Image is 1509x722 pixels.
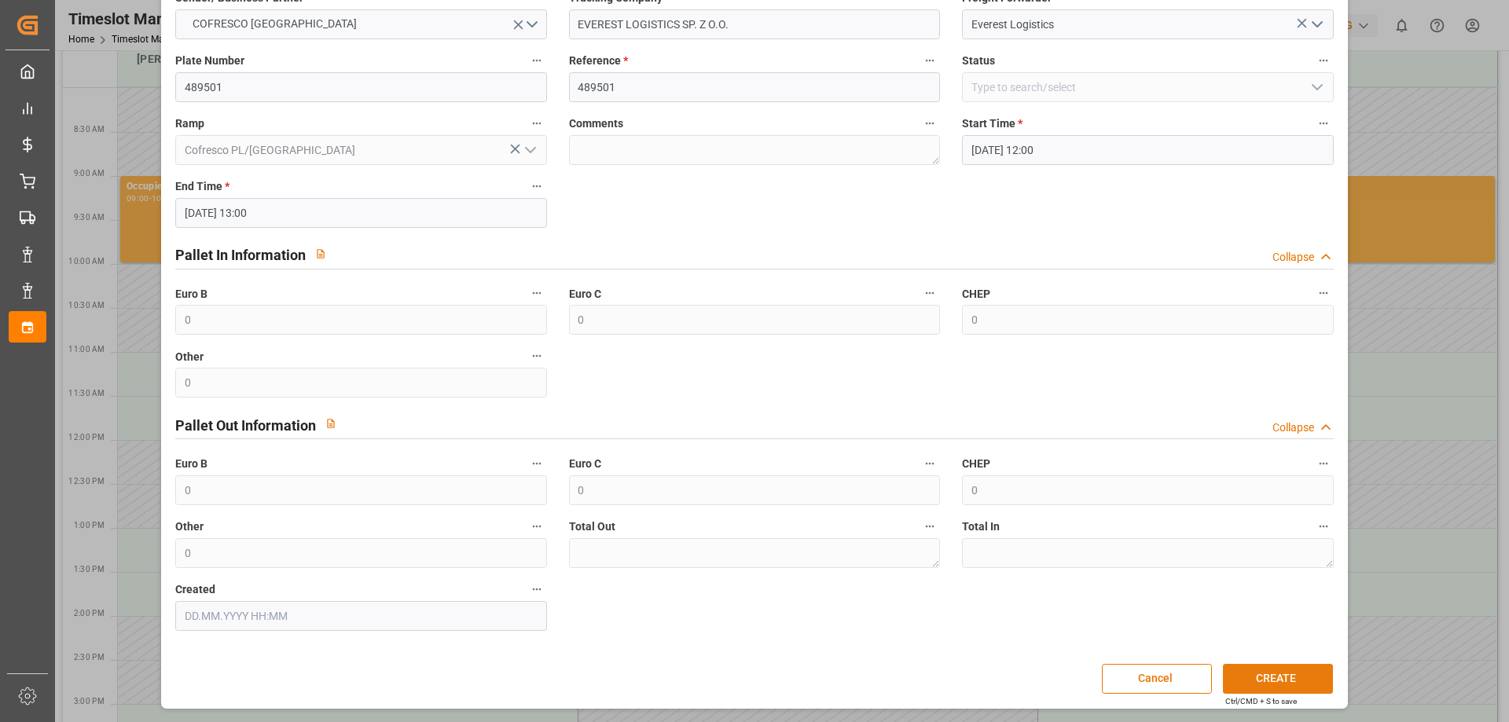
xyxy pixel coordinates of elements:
[527,50,547,71] button: Plate Number
[527,176,547,196] button: End Time *
[962,286,990,302] span: CHEP
[175,135,546,165] input: Type to search/select
[175,456,207,472] span: Euro B
[175,519,204,535] span: Other
[306,239,336,269] button: View description
[175,581,215,598] span: Created
[527,283,547,303] button: Euro B
[1313,453,1334,474] button: CHEP
[920,283,940,303] button: Euro C
[1272,420,1314,436] div: Collapse
[527,453,547,474] button: Euro B
[1313,50,1334,71] button: Status
[175,115,204,132] span: Ramp
[1225,695,1297,707] div: Ctrl/CMD + S to save
[569,115,623,132] span: Comments
[962,115,1023,132] span: Start Time
[527,579,547,599] button: Created
[175,9,546,39] button: open menu
[1272,249,1314,266] div: Collapse
[920,113,940,134] button: Comments
[1304,13,1327,37] button: open menu
[1223,664,1333,694] button: CREATE
[962,456,990,472] span: CHEP
[175,198,546,228] input: DD.MM.YYYY HH:MM
[175,415,316,436] h2: Pallet Out Information
[1313,283,1334,303] button: CHEP
[920,453,940,474] button: Euro C
[920,50,940,71] button: Reference *
[175,349,204,365] span: Other
[962,72,1333,102] input: Type to search/select
[527,346,547,366] button: Other
[569,456,601,472] span: Euro C
[316,409,346,438] button: View description
[569,286,601,302] span: Euro C
[1313,113,1334,134] button: Start Time *
[175,286,207,302] span: Euro B
[185,16,365,32] span: COFRESCO [GEOGRAPHIC_DATA]
[1304,75,1327,100] button: open menu
[962,519,1000,535] span: Total In
[517,138,541,163] button: open menu
[527,516,547,537] button: Other
[1102,664,1212,694] button: Cancel
[569,53,628,69] span: Reference
[962,135,1333,165] input: DD.MM.YYYY HH:MM
[920,516,940,537] button: Total Out
[527,113,547,134] button: Ramp
[175,601,546,631] input: DD.MM.YYYY HH:MM
[569,519,615,535] span: Total Out
[175,178,229,195] span: End Time
[962,53,995,69] span: Status
[1313,516,1334,537] button: Total In
[175,53,244,69] span: Plate Number
[175,244,306,266] h2: Pallet In Information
